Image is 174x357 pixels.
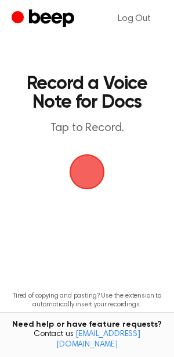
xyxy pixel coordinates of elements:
[7,330,167,350] span: Contact us
[21,121,153,136] p: Tap to Record.
[21,75,153,112] h1: Record a Voice Note for Docs
[9,292,165,309] p: Tired of copying and pasting? Use the extension to automatically insert your recordings.
[56,330,140,349] a: [EMAIL_ADDRESS][DOMAIN_NAME]
[106,5,162,33] a: Log Out
[70,154,104,189] img: Beep Logo
[12,8,77,30] a: Beep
